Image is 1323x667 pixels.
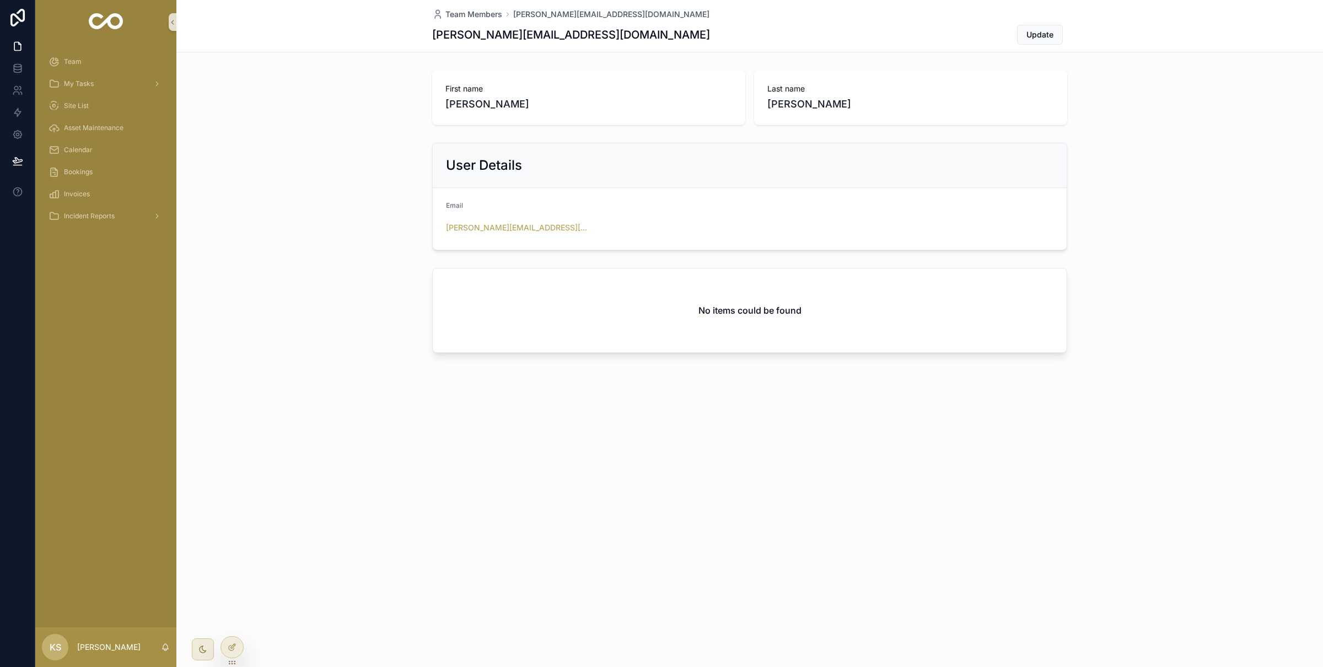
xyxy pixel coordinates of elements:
span: Bookings [64,168,93,176]
span: [PERSON_NAME] [767,96,1054,112]
span: Calendar [64,146,93,154]
span: Site List [64,101,89,110]
p: [PERSON_NAME] [77,642,141,653]
span: Team [64,57,82,66]
span: Email [446,201,463,209]
a: [PERSON_NAME][EMAIL_ADDRESS][DOMAIN_NAME] [513,9,709,20]
a: Calendar [42,140,170,160]
a: Invoices [42,184,170,204]
span: Incident Reports [64,212,115,220]
div: scrollable content [35,44,176,240]
a: Team [42,52,170,72]
img: App logo [89,13,123,31]
a: Team Members [432,9,502,20]
button: Update [1017,25,1063,45]
span: My Tasks [64,79,94,88]
a: Asset Maintenance [42,118,170,138]
h2: User Details [446,157,522,174]
span: Team Members [445,9,502,20]
a: Bookings [42,162,170,182]
span: KS [50,641,61,654]
span: Asset Maintenance [64,123,123,132]
h1: [PERSON_NAME][EMAIL_ADDRESS][DOMAIN_NAME] [432,27,710,42]
a: [PERSON_NAME][EMAIL_ADDRESS][DOMAIN_NAME] [446,222,591,233]
span: Update [1026,29,1053,40]
a: Incident Reports [42,206,170,226]
span: Invoices [64,190,90,198]
h2: No items could be found [698,304,802,317]
span: [PERSON_NAME] [445,96,732,112]
a: Site List [42,96,170,116]
a: My Tasks [42,74,170,94]
span: First name [445,83,732,94]
span: Last name [767,83,1054,94]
